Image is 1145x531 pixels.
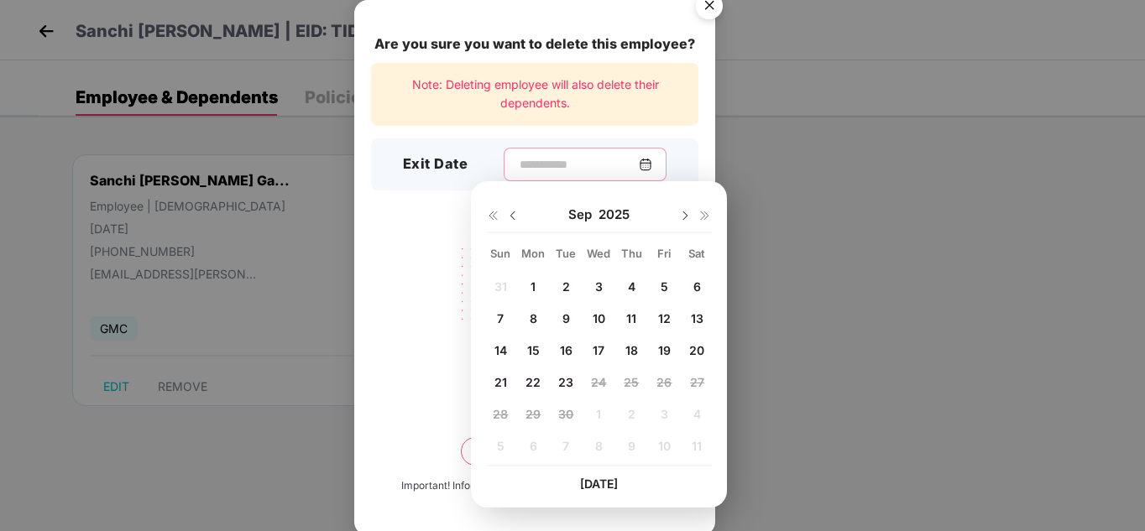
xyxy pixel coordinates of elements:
[691,311,703,325] span: 13
[584,246,614,261] div: Wed
[658,311,671,325] span: 12
[506,209,520,222] img: svg+xml;base64,PHN2ZyBpZD0iRHJvcGRvd24tMzJ4MzIiIHhtbG5zPSJodHRwOi8vd3d3LnczLm9yZy8yMDAwL3N2ZyIgd2...
[403,154,468,175] h3: Exit Date
[599,206,630,223] span: 2025
[689,343,704,357] span: 20
[519,246,548,261] div: Mon
[568,206,599,223] span: Sep
[593,343,604,357] span: 17
[530,311,537,325] span: 8
[628,279,635,294] span: 4
[486,209,499,222] img: svg+xml;base64,PHN2ZyB4bWxucz0iaHR0cDovL3d3dy53My5vcmcvMjAwMC9zdmciIHdpZHRoPSIxNiIgaGVpZ2h0PSIxNi...
[441,237,629,368] img: svg+xml;base64,PHN2ZyB4bWxucz0iaHR0cDovL3d3dy53My5vcmcvMjAwMC9zdmciIHdpZHRoPSIyMjQiIGhlaWdodD0iMT...
[486,246,515,261] div: Sun
[639,158,652,171] img: svg+xml;base64,PHN2ZyBpZD0iQ2FsZW5kYXItMzJ4MzIiIHhtbG5zPSJodHRwOi8vd3d3LnczLm9yZy8yMDAwL3N2ZyIgd2...
[593,311,605,325] span: 10
[525,375,541,389] span: 22
[527,343,540,357] span: 15
[461,437,609,466] button: Delete permanently
[560,343,572,357] span: 16
[650,246,679,261] div: Fri
[658,343,671,357] span: 19
[678,209,692,222] img: svg+xml;base64,PHN2ZyBpZD0iRHJvcGRvd24tMzJ4MzIiIHhtbG5zPSJodHRwOi8vd3d3LnczLm9yZy8yMDAwL3N2ZyIgd2...
[494,375,507,389] span: 21
[371,63,698,126] div: Note: Deleting employee will also delete their dependents.
[401,478,668,494] div: Important! Information once deleted, can’t be recovered.
[661,279,668,294] span: 5
[682,246,712,261] div: Sat
[558,375,573,389] span: 23
[617,246,646,261] div: Thu
[580,476,618,491] span: [DATE]
[698,209,712,222] img: svg+xml;base64,PHN2ZyB4bWxucz0iaHR0cDovL3d3dy53My5vcmcvMjAwMC9zdmciIHdpZHRoPSIxNiIgaGVpZ2h0PSIxNi...
[552,246,581,261] div: Tue
[693,279,701,294] span: 6
[626,311,636,325] span: 11
[531,279,536,294] span: 1
[497,311,504,325] span: 7
[595,279,603,294] span: 3
[562,311,570,325] span: 9
[371,34,698,55] div: Are you sure you want to delete this employee?
[625,343,638,357] span: 18
[494,343,507,357] span: 14
[562,279,570,294] span: 2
